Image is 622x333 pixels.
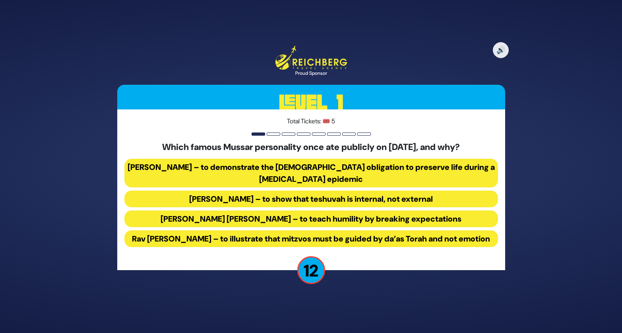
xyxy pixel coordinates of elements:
[117,85,505,121] h3: Level 1
[124,230,498,247] button: Rav [PERSON_NAME] – to illustrate that mitzvos must be guided by da’as Torah and not emotion
[275,70,347,77] div: Proud Sponsor
[297,256,325,284] p: 12
[124,142,498,152] h5: Which famous Mussar personality once ate publicly on [DATE], and why?
[493,42,509,58] button: 🔊
[124,117,498,126] p: Total Tickets: 🎟️ 5
[124,191,498,207] button: [PERSON_NAME] – to show that teshuvah is internal, not external
[275,46,347,69] img: Reichberg Travel
[124,210,498,227] button: [PERSON_NAME] [PERSON_NAME] – to teach humility by breaking expectations
[124,159,498,187] button: [PERSON_NAME] – to demonstrate the [DEMOGRAPHIC_DATA] obligation to preserve life during a [MEDIC...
